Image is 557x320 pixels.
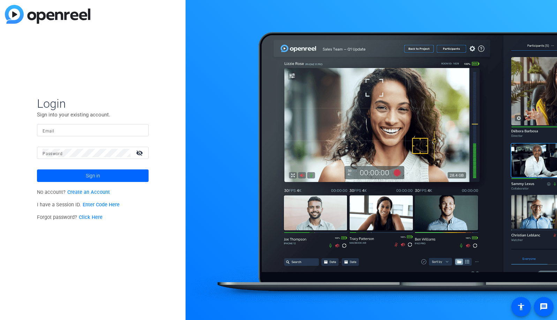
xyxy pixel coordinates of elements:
[43,129,54,134] mat-label: Email
[37,202,120,208] span: I have a Session ID.
[43,126,143,135] input: Enter Email Address
[37,169,149,182] button: Sign in
[5,5,90,24] img: blue-gradient.svg
[79,214,103,220] a: Click Here
[37,214,103,220] span: Forgot password?
[540,303,548,311] mat-icon: message
[43,151,62,156] mat-label: Password
[86,167,100,184] span: Sign in
[132,148,149,158] mat-icon: visibility_off
[67,189,110,195] a: Create an Account
[83,202,120,208] a: Enter Code Here
[37,111,149,119] p: Sign into your existing account.
[37,96,149,111] span: Login
[517,303,525,311] mat-icon: accessibility
[37,189,110,195] span: No account?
